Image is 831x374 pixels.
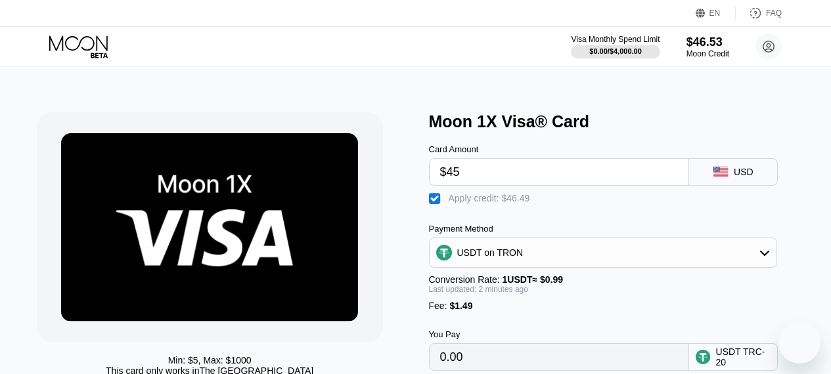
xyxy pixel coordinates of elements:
[457,247,524,258] div: USDT on TRON
[429,329,690,339] div: You Pay
[168,355,252,365] div: Min: $ 5 , Max: $ 1000
[571,35,660,58] div: Visa Monthly Spend Limit$0.00/$4,000.00
[766,9,782,18] div: FAQ
[429,112,808,131] div: Moon 1X Visa® Card
[686,35,729,58] div: $46.53Moon Credit
[429,285,778,294] div: Last updated: 2 minutes ago
[429,224,778,234] div: Payment Method
[429,192,442,205] div: 
[709,9,721,18] div: EN
[696,7,736,20] div: EN
[686,49,729,58] div: Moon Credit
[778,322,820,364] iframe: Button to launch messaging window
[503,274,564,285] span: 1 USDT ≈ $0.99
[571,35,660,44] div: Visa Monthly Spend Limit
[449,193,530,203] div: Apply credit: $46.49
[449,301,472,311] span: $1.49
[429,274,778,285] div: Conversion Rate:
[686,35,729,49] div: $46.53
[440,159,679,185] input: $0.00
[734,167,753,177] div: USD
[429,301,778,311] div: Fee :
[429,144,690,154] div: Card Amount
[589,47,642,55] div: $0.00 / $4,000.00
[736,7,782,20] div: FAQ
[430,239,777,266] div: USDT on TRON
[716,346,771,367] div: USDT TRC-20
